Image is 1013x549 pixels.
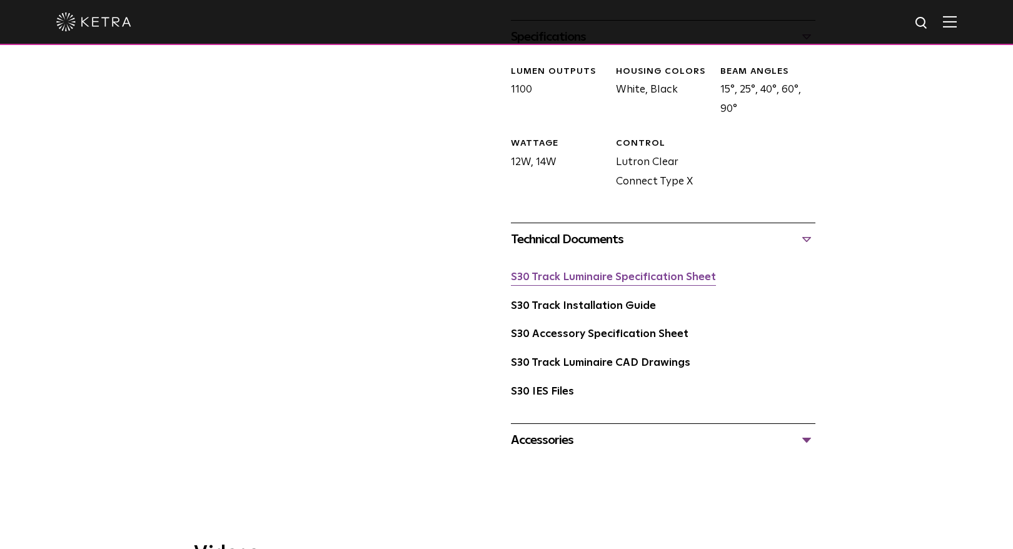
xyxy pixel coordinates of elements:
div: 12W, 14W [501,138,606,191]
div: Accessories [511,430,815,450]
div: White, Black [607,66,711,119]
a: S30 IES Files [511,386,574,397]
a: S30 Track Luminaire CAD Drawings [511,358,690,368]
a: S30 Accessory Specification Sheet [511,329,688,340]
a: S30 Track Installation Guide [511,301,656,311]
div: Lutron Clear Connect Type X [607,138,711,191]
a: S30 Track Luminaire Specification Sheet [511,272,716,283]
div: Technical Documents [511,229,815,249]
img: ketra-logo-2019-white [56,13,131,31]
div: LUMEN OUTPUTS [511,66,606,78]
div: WATTAGE [511,138,606,150]
div: BEAM ANGLES [720,66,815,78]
img: Hamburger%20Nav.svg [943,16,957,28]
div: CONTROL [616,138,711,150]
div: HOUSING COLORS [616,66,711,78]
img: search icon [914,16,930,31]
div: 1100 [501,66,606,119]
div: 15°, 25°, 40°, 60°, 90° [711,66,815,119]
